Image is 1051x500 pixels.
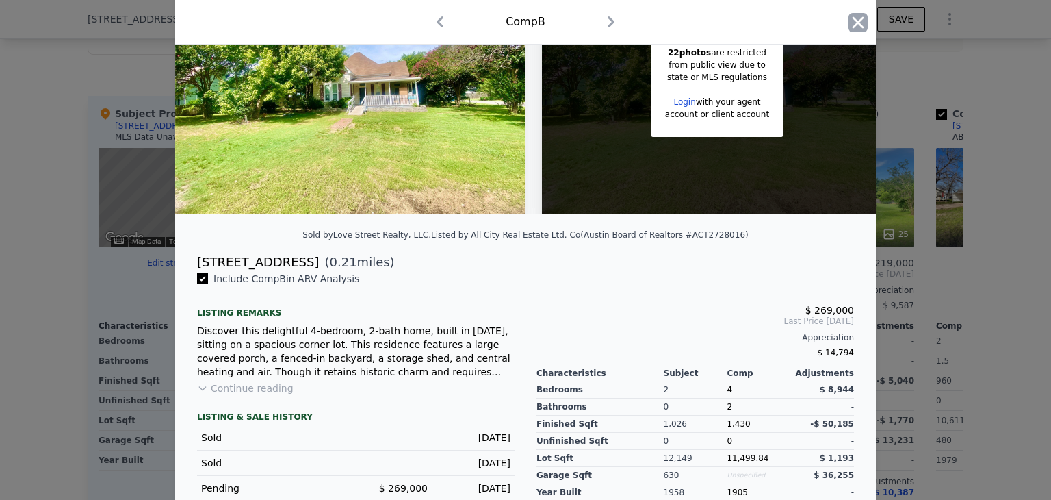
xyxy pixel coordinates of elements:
span: -$ 50,185 [810,419,854,429]
span: 1,430 [727,419,750,429]
div: Listed by All City Real Estate Ltd. Co (Austin Board of Realtors #ACT2728016) [431,230,749,240]
div: - [790,433,854,450]
div: Unfinished Sqft [536,433,664,450]
div: - [790,399,854,416]
span: ( miles) [319,253,394,272]
div: Adjustments [790,368,854,379]
div: Unspecified [727,467,790,484]
div: from public view due to [665,59,769,71]
span: 11,499.84 [727,453,768,463]
div: Sold [201,456,345,470]
span: 0.21 [330,255,357,269]
span: $ 269,000 [379,483,428,494]
div: Listing remarks [197,297,515,318]
span: with your agent [696,97,761,107]
div: 2 [727,399,790,416]
div: 630 [664,467,727,484]
span: $ 1,193 [820,453,854,463]
span: 0 [727,436,732,446]
span: $ 8,944 [820,385,854,395]
span: $ 269,000 [805,305,854,316]
div: Comp B [506,14,545,30]
div: Discover this delightful 4-bedroom, 2-bath home, built in [DATE], sitting on a spacious corner lo... [197,324,515,379]
div: Garage Sqft [536,467,664,484]
div: [DATE] [439,456,510,470]
div: state or MLS regulations [665,71,769,84]
div: 2 [664,382,727,399]
span: $ 36,255 [814,471,854,480]
div: Pending [201,482,345,495]
div: Lot Sqft [536,450,664,467]
div: [DATE] [439,482,510,495]
div: Subject [664,368,727,379]
div: LISTING & SALE HISTORY [197,412,515,425]
div: 1,026 [664,416,727,433]
div: 12,149 [664,450,727,467]
span: Include Comp B in ARV Analysis [208,273,365,284]
div: Appreciation [536,332,854,343]
span: $ 14,794 [818,348,854,358]
button: Continue reading [197,382,294,395]
div: Comp [727,368,790,379]
div: Sold [201,431,345,445]
div: 0 [664,399,727,416]
a: Login [673,97,695,107]
span: Last Price [DATE] [536,316,854,327]
div: Finished Sqft [536,416,664,433]
div: [STREET_ADDRESS] [197,253,319,272]
div: are restricted [665,47,769,59]
span: 22 photos [668,48,711,58]
div: Bedrooms [536,382,664,399]
div: account or client account [665,108,769,121]
div: Sold by Love Street Realty, LLC . [302,230,431,240]
span: 4 [727,385,732,395]
div: 0 [664,433,727,450]
div: Bathrooms [536,399,664,416]
div: [DATE] [439,431,510,445]
div: Characteristics [536,368,664,379]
